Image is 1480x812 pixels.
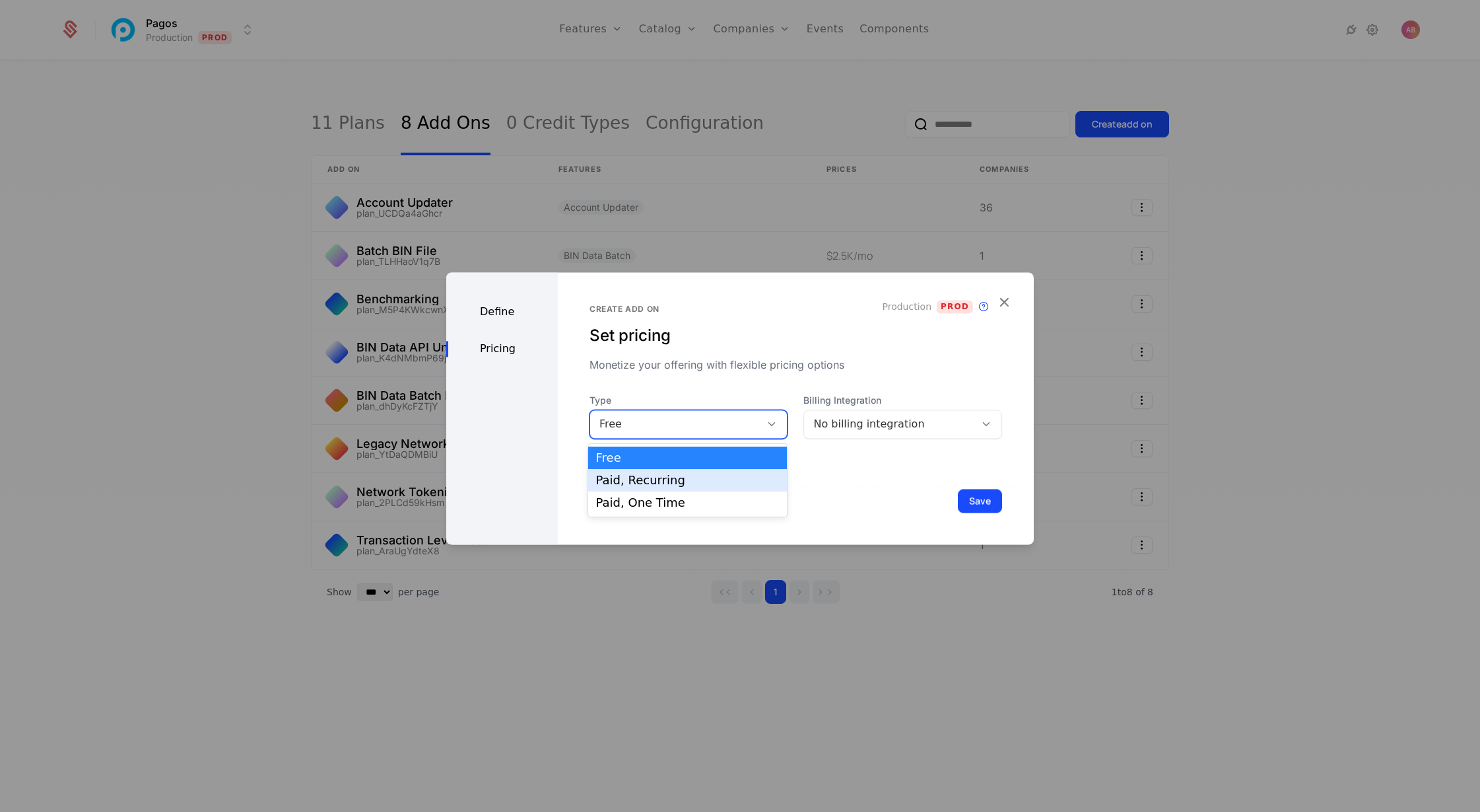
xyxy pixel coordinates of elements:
[596,474,780,486] div: Paid, Recurring
[589,357,1002,373] div: Monetize your offering with flexible pricing options
[589,325,1002,346] div: Set pricing
[883,300,931,313] span: Production
[446,341,558,357] div: Pricing
[589,394,788,407] span: Type
[813,416,966,432] div: No billing integration
[599,416,752,432] div: Free
[446,304,558,320] div: Define
[596,497,780,509] div: Paid, One Time
[596,452,780,464] div: Free
[803,394,1002,407] span: Billing Integration
[958,489,1002,513] button: Save
[937,300,973,313] span: Prod
[589,304,1002,314] div: Create add on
